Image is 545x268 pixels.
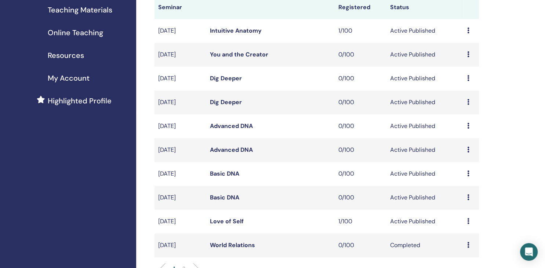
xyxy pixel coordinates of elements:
[335,186,386,210] td: 0/100
[48,27,103,38] span: Online Teaching
[335,162,386,186] td: 0/100
[155,234,206,257] td: [DATE]
[155,19,206,43] td: [DATE]
[48,4,112,15] span: Teaching Materials
[155,114,206,138] td: [DATE]
[386,67,463,91] td: Active Published
[155,162,206,186] td: [DATE]
[210,194,239,201] a: Basic DNA
[48,95,112,106] span: Highlighted Profile
[48,73,90,84] span: My Account
[155,67,206,91] td: [DATE]
[335,114,386,138] td: 0/100
[155,138,206,162] td: [DATE]
[520,243,538,261] div: Open Intercom Messenger
[386,210,463,234] td: Active Published
[155,210,206,234] td: [DATE]
[155,91,206,114] td: [DATE]
[210,74,242,82] a: Dig Deeper
[335,91,386,114] td: 0/100
[386,234,463,257] td: Completed
[386,186,463,210] td: Active Published
[386,19,463,43] td: Active Published
[210,122,253,130] a: Advanced DNA
[210,51,268,58] a: You and the Creator
[210,146,253,154] a: Advanced DNA
[386,138,463,162] td: Active Published
[210,217,244,225] a: Love of Self
[155,186,206,210] td: [DATE]
[210,241,255,249] a: World Relations
[386,162,463,186] td: Active Published
[386,114,463,138] td: Active Published
[386,43,463,67] td: Active Published
[155,43,206,67] td: [DATE]
[335,210,386,234] td: 1/100
[335,43,386,67] td: 0/100
[335,138,386,162] td: 0/100
[210,98,242,106] a: Dig Deeper
[335,234,386,257] td: 0/100
[48,50,84,61] span: Resources
[210,170,239,177] a: Basic DNA
[210,27,262,34] a: Intuitive Anatomy
[386,91,463,114] td: Active Published
[335,67,386,91] td: 0/100
[335,19,386,43] td: 1/100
